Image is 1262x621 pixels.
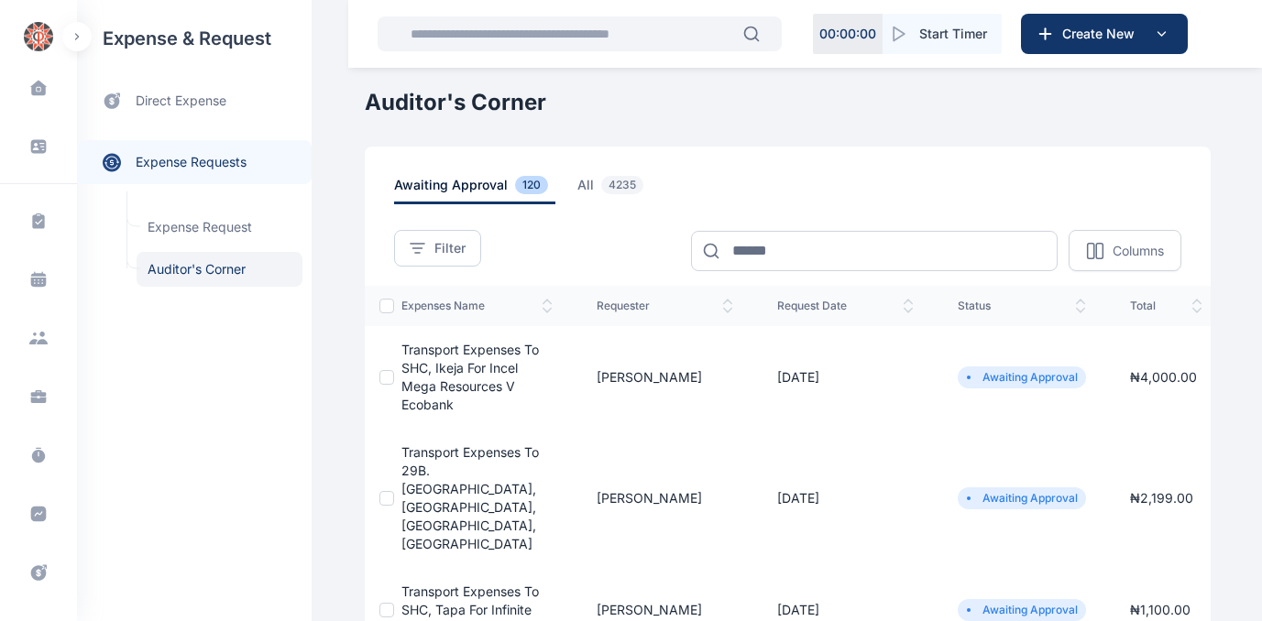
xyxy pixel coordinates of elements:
[883,14,1002,54] button: Start Timer
[965,603,1079,617] li: Awaiting Approval
[394,230,481,267] button: Filter
[1021,14,1188,54] button: Create New
[77,125,312,184] div: expense requests
[755,326,936,429] td: [DATE]
[1130,602,1191,617] span: ₦ 1,100.00
[777,299,914,313] span: request date
[1113,242,1164,260] p: Columns
[958,299,1086,313] span: status
[77,140,312,184] a: expense requests
[137,252,302,287] a: Auditor's Corner
[515,176,548,194] span: 120
[1130,490,1193,506] span: ₦ 2,199.00
[77,77,312,125] a: direct expense
[401,342,539,412] a: Transport Expenses to SHC, Ikeja for Incel Mega Resources V Ecobank
[434,239,466,257] span: Filter
[365,88,1211,117] h1: Auditor's Corner
[575,326,755,429] td: [PERSON_NAME]
[755,429,936,568] td: [DATE]
[575,429,755,568] td: [PERSON_NAME]
[137,210,302,245] a: Expense Request
[601,176,643,194] span: 4235
[1130,299,1202,313] span: total
[597,299,733,313] span: Requester
[965,370,1079,385] li: Awaiting Approval
[1130,369,1197,385] span: ₦ 4,000.00
[577,176,673,204] a: all4235
[401,444,539,551] a: Transport Expenses to 29B. [GEOGRAPHIC_DATA], [GEOGRAPHIC_DATA], [GEOGRAPHIC_DATA], [GEOGRAPHIC_D...
[1055,25,1150,43] span: Create New
[577,176,651,204] span: all
[394,176,577,204] a: awaiting approval120
[1069,230,1181,271] button: Columns
[919,25,987,43] span: Start Timer
[965,491,1079,506] li: Awaiting Approval
[136,92,226,111] span: direct expense
[401,299,553,313] span: expenses Name
[394,176,555,204] span: awaiting approval
[819,25,876,43] p: 00 : 00 : 00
